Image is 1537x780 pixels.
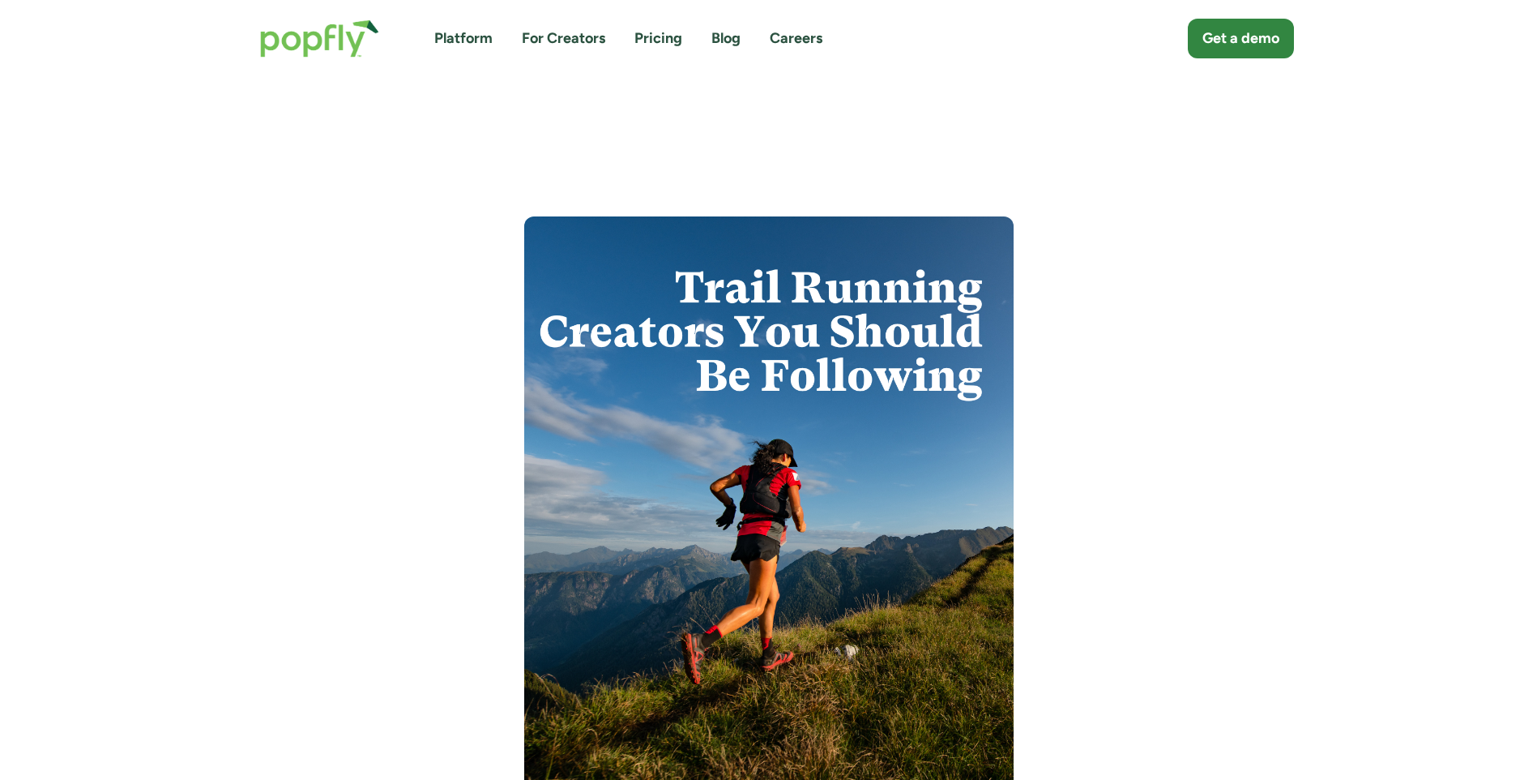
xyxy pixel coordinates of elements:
[711,28,741,49] a: Blog
[770,28,822,49] a: Careers
[522,28,605,49] a: For Creators
[434,28,493,49] a: Platform
[1188,19,1294,58] a: Get a demo
[1202,28,1279,49] div: Get a demo
[634,28,682,49] a: Pricing
[244,3,395,74] a: home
